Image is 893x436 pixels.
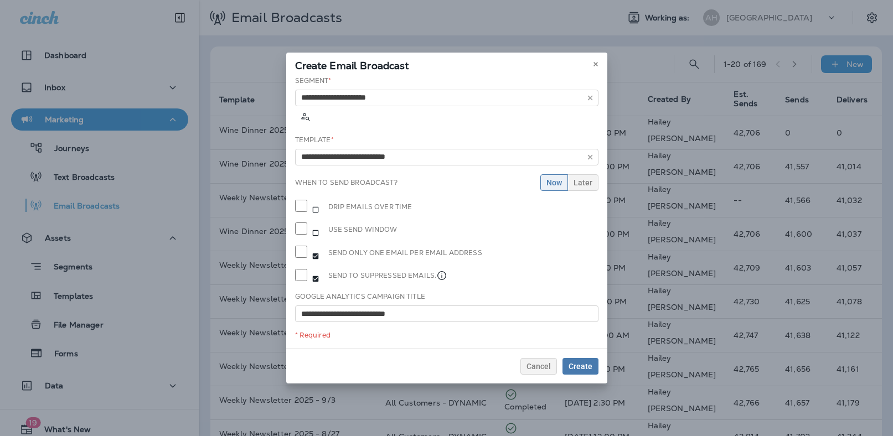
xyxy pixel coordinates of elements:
[295,292,425,301] label: Google Analytics Campaign Title
[574,179,592,186] span: Later
[295,106,315,126] button: Calculate the estimated number of emails to be sent based on selected segment. (This could take a...
[286,53,607,76] div: Create Email Broadcast
[569,362,592,370] span: Create
[328,246,482,260] label: Send only one email per email address
[520,358,557,375] button: Cancel
[328,200,412,214] label: Drip emails over time
[328,222,398,237] label: Use send window
[295,76,332,85] label: Segment
[540,174,568,191] button: Now
[295,331,598,340] div: * Required
[567,174,598,191] button: Later
[526,362,551,370] span: Cancel
[546,179,562,186] span: Now
[328,269,448,283] label: Send to suppressed emails.
[295,178,398,187] label: When to send broadcast?
[295,136,334,144] label: Template
[562,358,598,375] button: Create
